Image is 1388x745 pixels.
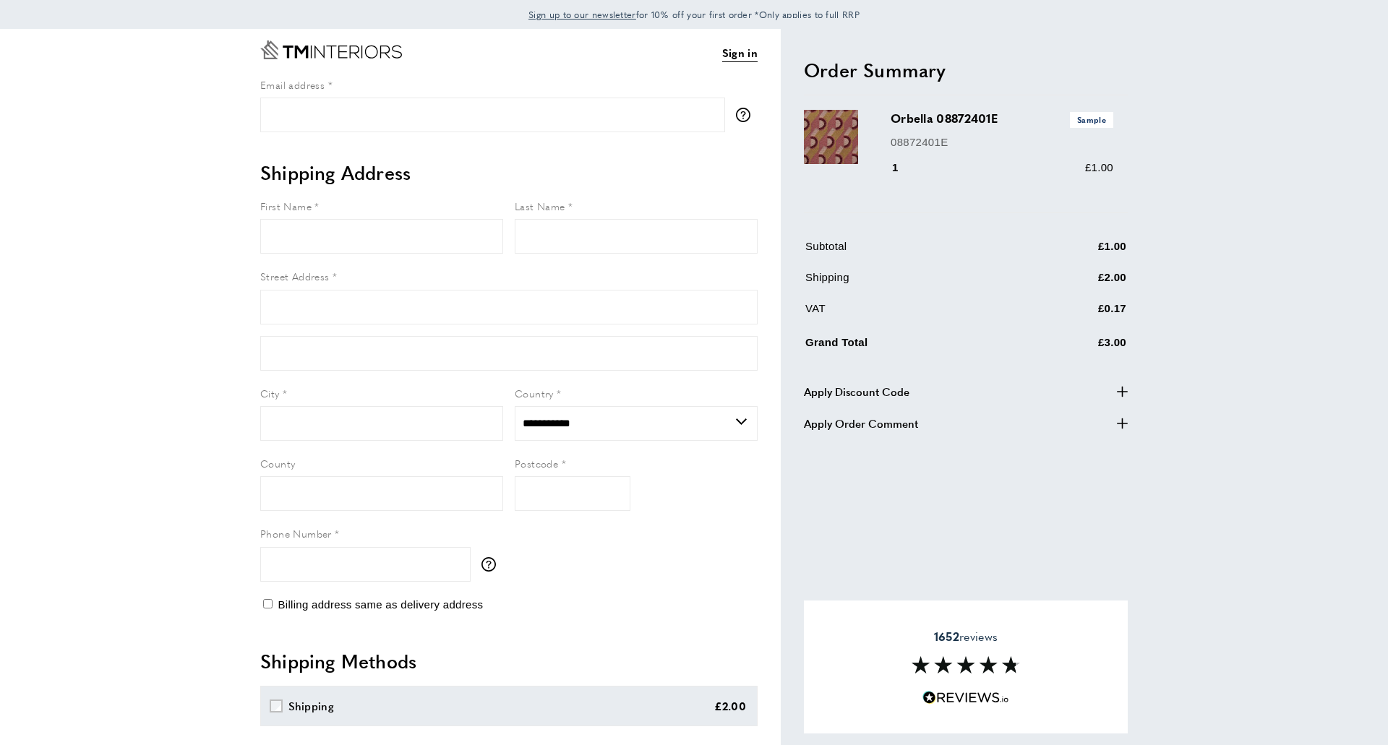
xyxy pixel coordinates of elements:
p: 08872401E [891,134,1113,151]
span: County [260,456,295,470]
span: Street Address [260,269,330,283]
span: City [260,386,280,400]
span: Apply Discount Code [804,383,909,400]
span: Country [515,386,554,400]
input: Billing address same as delivery address [263,599,273,608]
span: Last Name [515,199,565,213]
span: Sign up to our newsletter [528,8,636,21]
td: Shipping [805,269,1025,297]
div: £2.00 [714,697,747,715]
div: Shipping [288,697,334,715]
h2: Shipping Address [260,160,758,186]
span: First Name [260,199,312,213]
span: Postcode [515,456,558,470]
h3: Orbella 08872401E [891,110,1113,127]
a: Sign up to our newsletter [528,7,636,22]
td: Grand Total [805,331,1025,362]
span: Billing address same as delivery address [278,598,483,611]
span: Email address [260,77,325,92]
a: Sign in [722,44,758,62]
span: £1.00 [1085,161,1113,173]
img: Orbella 08872401E [804,110,858,164]
td: £2.00 [1027,269,1126,297]
span: Apply Order Comment [804,415,918,432]
td: £1.00 [1027,238,1126,266]
img: Reviews.io 5 stars [922,691,1009,705]
td: £0.17 [1027,300,1126,328]
h2: Order Summary [804,57,1128,83]
button: More information [736,108,758,122]
button: More information [481,557,503,572]
div: 1 [891,159,919,176]
span: for 10% off your first order *Only applies to full RRP [528,8,860,21]
span: Sample [1070,112,1113,127]
td: £3.00 [1027,331,1126,362]
a: Go to Home page [260,40,402,59]
img: Reviews section [912,656,1020,673]
h2: Shipping Methods [260,648,758,674]
span: Phone Number [260,526,332,541]
td: VAT [805,300,1025,328]
td: Subtotal [805,238,1025,266]
strong: 1652 [934,628,959,645]
span: reviews [934,629,998,644]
